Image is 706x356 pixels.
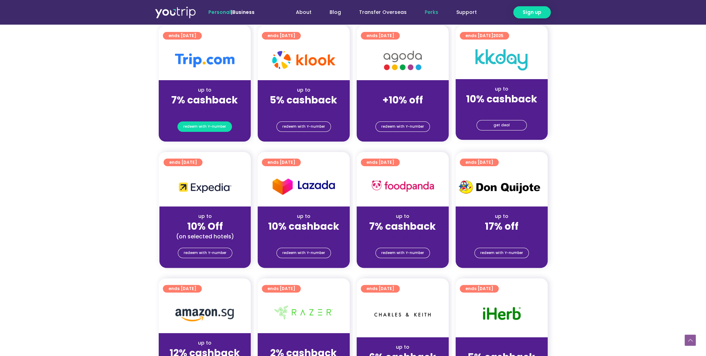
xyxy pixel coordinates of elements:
span: redeem with Y-number [480,248,523,258]
a: Perks [416,6,447,19]
span: ends [DATE] [267,32,295,40]
span: ends [DATE] [366,32,394,40]
span: ends [DATE] [366,159,394,166]
strong: 10% cashback [466,92,537,106]
a: ends [DATE] [361,159,400,166]
span: up to [396,86,409,93]
div: up to [461,213,542,220]
div: up to [362,213,443,220]
span: get deal [493,120,510,130]
a: ends [DATE] [262,32,301,40]
span: ends [DATE] [465,285,493,293]
a: ends [DATE] [262,159,301,166]
strong: +10% off [382,93,423,107]
span: | [208,9,255,16]
a: About [287,6,321,19]
strong: 10% Off [187,220,223,233]
span: ends [DATE] [465,159,493,166]
a: redeem with Y-number [177,121,232,132]
div: (for stays only) [164,107,245,114]
a: redeem with Y-number [276,121,331,132]
a: redeem with Y-number [375,121,430,132]
a: Sign up [513,6,551,18]
strong: 10% cashback [268,220,339,233]
div: (for stays only) [461,233,542,240]
span: redeem with Y-number [282,248,325,258]
strong: 5% cashback [270,93,337,107]
a: ends [DATE]2025 [460,32,509,40]
span: ends [DATE] [169,159,197,166]
div: up to [263,339,344,347]
a: Business [232,9,255,16]
a: ends [DATE] [460,285,499,293]
strong: 7% cashback [171,93,238,107]
div: up to [461,344,542,351]
strong: 7% cashback [369,220,436,233]
span: redeem with Y-number [381,248,424,258]
div: up to [362,344,443,351]
span: ends [DATE] [267,159,295,166]
span: ends [DATE] [366,285,394,293]
div: up to [461,85,542,93]
div: (for stays only) [461,105,542,113]
div: up to [164,339,245,347]
div: (for stays only) [362,107,443,114]
a: Blog [321,6,350,19]
span: 2025 [493,33,504,39]
span: ends [DATE] [465,32,504,40]
a: get deal [476,120,527,130]
a: redeem with Y-number [276,248,331,258]
span: ends [DATE] [267,285,295,293]
div: up to [263,86,344,94]
a: Support [447,6,486,19]
a: ends [DATE] [361,285,400,293]
div: up to [165,213,245,220]
a: Transfer Overseas [350,6,416,19]
a: ends [DATE] [163,285,202,293]
span: redeem with Y-number [183,122,226,132]
span: redeem with Y-number [184,248,226,258]
span: ends [DATE] [168,285,196,293]
a: redeem with Y-number [178,248,232,258]
a: ends [DATE] [163,32,202,40]
a: redeem with Y-number [375,248,430,258]
div: up to [263,213,344,220]
span: redeem with Y-number [282,122,325,132]
a: ends [DATE] [262,285,301,293]
a: ends [DATE] [361,32,400,40]
a: redeem with Y-number [474,248,529,258]
span: redeem with Y-number [381,122,424,132]
div: (for stays only) [362,233,443,240]
span: ends [DATE] [168,32,196,40]
div: (for stays only) [263,107,344,114]
a: ends [DATE] [460,159,499,166]
nav: Menu [273,6,486,19]
a: ends [DATE] [164,159,202,166]
div: (for stays only) [263,233,344,240]
div: (on selected hotels) [165,233,245,240]
div: up to [164,86,245,94]
span: Personal [208,9,231,16]
strong: 17% off [485,220,518,233]
span: Sign up [523,9,541,16]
